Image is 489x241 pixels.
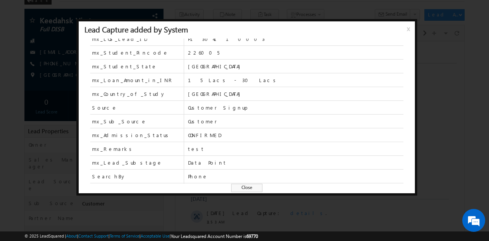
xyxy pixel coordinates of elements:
[132,6,142,17] span: Time
[57,67,109,73] span: Lead Capture:
[188,159,403,166] span: Data Point
[90,115,184,128] span: mx_Sub_Source
[115,67,150,73] span: details
[92,63,157,70] span: mx_Student_State
[57,104,185,124] span: [PERSON_NAME]([PERSON_NAME][EMAIL_ADDRESS][PERSON_NAME][DOMAIN_NAME])
[90,183,184,197] span: OwnerId
[57,90,185,124] span: Lead Owner changed from to by .
[246,233,258,239] span: 69770
[31,131,49,138] span: [DATE]
[24,233,258,240] span: © 2025 LeadSquared | | | | |
[31,168,49,175] span: [DATE]
[48,8,70,15] div: All Selected
[92,36,147,42] span: mx_LOS_Lead_ID
[31,177,54,184] span: 11:53 AM
[57,191,109,198] span: Lead Capture:
[115,191,150,198] span: details
[10,71,139,181] textarea: Type your message and hit 'Enter'
[66,233,77,238] a: About
[46,6,132,18] div: All Selected
[31,90,49,97] span: [DATE]
[231,184,262,192] span: Close
[90,73,184,87] span: mx_Loan_Amount_in_INR
[92,104,117,111] span: Source
[78,233,108,238] a: Contact Support
[171,233,258,239] span: Your Leadsquared Account Number is
[31,191,49,198] span: [DATE]
[31,200,54,207] span: 11:12 AM
[92,77,174,84] span: mx_Loan_Amount_in_INR
[57,97,155,110] span: [PERSON_NAME]([EMAIL_ADDRESS][DOMAIN_NAME])
[40,40,128,50] div: Chat with us now
[84,26,188,32] div: Lead Capture added by System
[188,91,403,97] span: [GEOGRAPHIC_DATA]
[13,40,32,50] img: d_60004797649_company_0_60004797649
[57,168,109,175] span: Lead Capture:
[149,8,164,15] div: All Time
[115,44,150,50] span: details
[188,77,403,84] span: 15 Lacs - 30 Lacs
[115,168,150,175] span: details
[90,32,184,45] span: mx_LOS_Lead_ID
[57,214,109,221] span: Lead Capture:
[110,117,127,124] span: System
[31,223,54,230] span: 11:21 AM
[57,44,190,51] div: .
[57,131,109,137] span: Lead Capture:
[92,173,126,180] span: SearchBy
[31,53,54,60] span: 02:12 PM
[188,49,403,56] span: 226005
[188,132,403,139] span: CONFIRMED
[57,214,190,221] div: .
[57,131,190,138] div: .
[92,159,162,166] span: mx_Lead_Substage
[92,91,166,97] span: mx_Country_of_Study
[31,99,54,105] span: 02:12 PM
[141,233,170,238] a: Acceptable Use
[115,131,150,137] span: details
[188,118,403,125] span: Customer
[15,6,42,17] span: Activity Type
[125,4,144,22] div: Minimize live chat window
[15,154,40,161] div: [DATE]
[90,156,184,169] span: mx_Lead_Substage
[31,67,49,74] span: [DATE]
[92,146,134,152] span: mx_Remarks
[31,214,49,221] span: [DATE]
[110,233,139,238] a: Terms of Service
[92,118,147,125] span: mx_Sub_Source
[92,132,171,139] span: mx_Admission_Status
[188,36,403,42] span: P1304110003
[188,146,403,152] span: test
[407,25,413,39] span: x
[90,46,184,59] span: mx_Student_Pincode
[90,60,184,73] span: mx_Student_State
[104,187,139,197] em: Start Chat
[90,128,184,142] span: mx_Admission_Status
[90,170,184,183] span: SearchBy
[90,87,184,100] span: mx_Country_of_Study
[31,44,49,51] span: [DATE]
[31,76,54,82] span: 02:12 PM
[92,49,168,56] span: mx_Student_Pincode
[188,104,403,111] span: Customer Signup
[57,168,190,175] div: .
[57,67,190,74] div: .
[57,44,109,50] span: Lead Capture:
[90,101,184,114] span: Source
[57,191,190,198] div: .
[31,140,54,147] span: 01:26 PM
[188,63,403,70] span: [GEOGRAPHIC_DATA]
[15,30,40,37] div: [DATE]
[188,173,403,180] span: Phone
[90,142,184,155] span: mx_Remarks
[115,214,150,221] span: details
